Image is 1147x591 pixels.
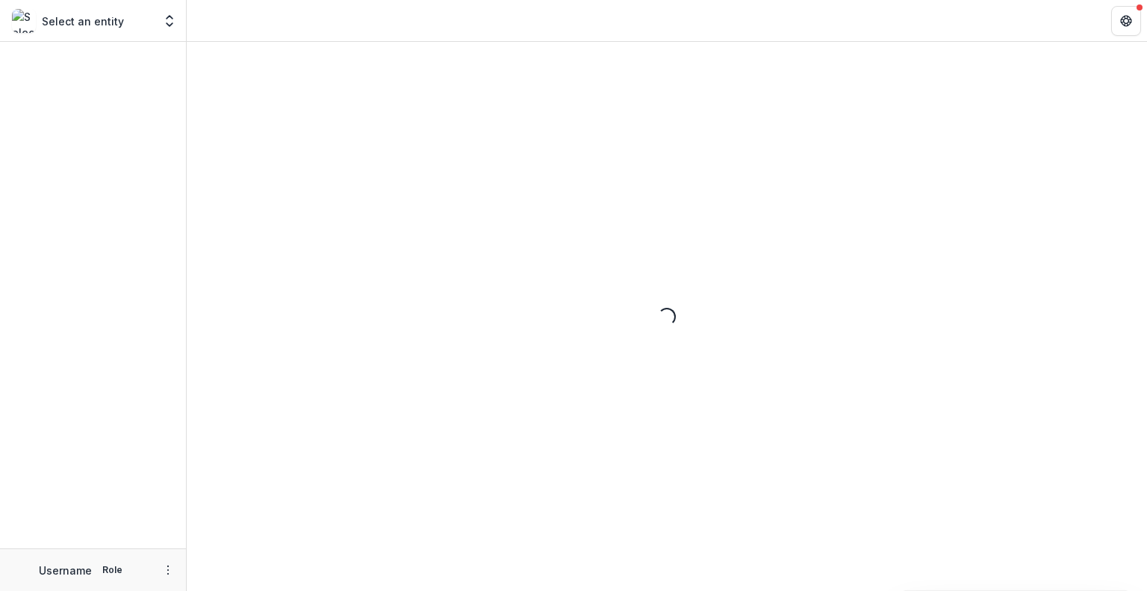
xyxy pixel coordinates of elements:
img: Select an entity [12,9,36,33]
p: Select an entity [42,13,124,29]
button: Get Help [1111,6,1141,36]
button: More [159,561,177,579]
p: Username [39,563,92,578]
button: Open entity switcher [159,6,180,36]
p: Role [98,563,127,577]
